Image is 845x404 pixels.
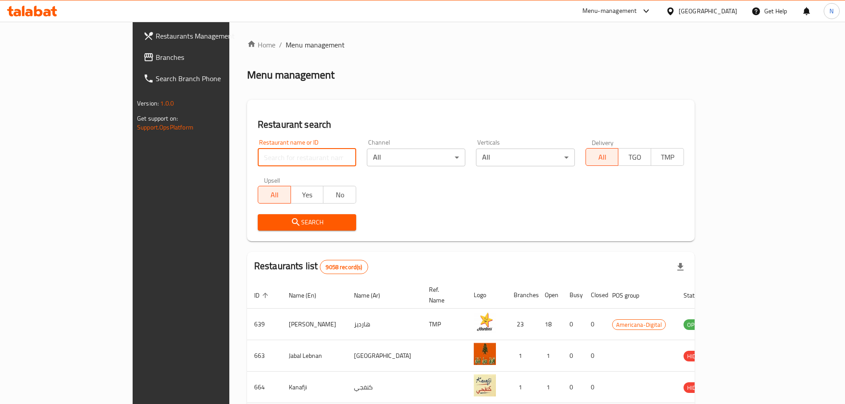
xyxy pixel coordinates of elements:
[584,372,605,403] td: 0
[347,309,422,340] td: هارديز
[618,148,651,166] button: TGO
[279,39,282,50] li: /
[476,149,574,166] div: All
[562,340,584,372] td: 0
[254,259,368,274] h2: Restaurants list
[474,311,496,333] img: Hardee's
[655,151,680,164] span: TMP
[562,282,584,309] th: Busy
[651,148,684,166] button: TMP
[684,320,705,330] span: OPEN
[586,148,619,166] button: All
[582,6,637,16] div: Menu-management
[264,177,280,183] label: Upsell
[590,151,615,164] span: All
[613,320,665,330] span: Americana-Digital
[474,343,496,365] img: Jabal Lebnan
[286,39,345,50] span: Menu management
[538,309,562,340] td: 18
[538,340,562,372] td: 1
[258,118,684,131] h2: Restaurant search
[320,260,368,274] div: Total records count
[258,186,291,204] button: All
[622,151,648,164] span: TGO
[507,372,538,403] td: 1
[562,372,584,403] td: 0
[829,6,833,16] span: N
[367,149,465,166] div: All
[347,372,422,403] td: كنفجي
[684,351,710,361] span: HIDDEN
[670,256,691,278] div: Export file
[612,290,651,301] span: POS group
[137,98,159,109] span: Version:
[247,39,695,50] nav: breadcrumb
[258,149,356,166] input: Search for restaurant name or ID..
[422,309,467,340] td: TMP
[429,284,456,306] span: Ref. Name
[160,98,174,109] span: 1.0.0
[538,372,562,403] td: 1
[136,25,274,47] a: Restaurants Management
[592,139,614,145] label: Delivery
[327,188,353,201] span: No
[474,374,496,396] img: Kanafji
[323,186,356,204] button: No
[679,6,737,16] div: [GEOGRAPHIC_DATA]
[247,68,334,82] h2: Menu management
[507,282,538,309] th: Branches
[136,68,274,89] a: Search Branch Phone
[684,319,705,330] div: OPEN
[156,31,267,41] span: Restaurants Management
[282,309,347,340] td: [PERSON_NAME]
[282,372,347,403] td: Kanafji
[584,309,605,340] td: 0
[137,113,178,124] span: Get support on:
[254,290,271,301] span: ID
[320,263,367,271] span: 9058 record(s)
[265,217,349,228] span: Search
[684,382,710,393] div: HIDDEN
[295,188,320,201] span: Yes
[562,309,584,340] td: 0
[354,290,392,301] span: Name (Ar)
[291,186,324,204] button: Yes
[584,340,605,372] td: 0
[584,282,605,309] th: Closed
[156,73,267,84] span: Search Branch Phone
[507,340,538,372] td: 1
[156,52,267,63] span: Branches
[262,188,287,201] span: All
[289,290,328,301] span: Name (En)
[467,282,507,309] th: Logo
[136,47,274,68] a: Branches
[684,383,710,393] span: HIDDEN
[538,282,562,309] th: Open
[137,122,193,133] a: Support.OpsPlatform
[282,340,347,372] td: Jabal Lebnan
[684,290,712,301] span: Status
[347,340,422,372] td: [GEOGRAPHIC_DATA]
[258,214,356,231] button: Search
[507,309,538,340] td: 23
